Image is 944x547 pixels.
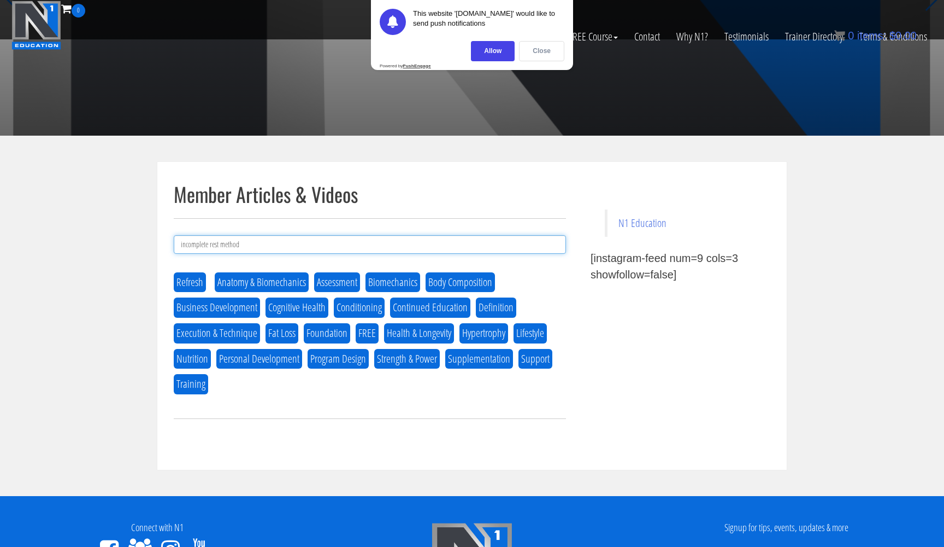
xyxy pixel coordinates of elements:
[848,30,854,42] span: 0
[216,349,302,369] button: Personal Development
[374,349,440,369] button: Strength & Power
[777,18,851,56] a: Trainer Directory
[518,349,552,369] button: Support
[668,18,716,56] a: Why N1?
[471,41,515,61] div: Allow
[618,216,666,230] a: N1 Education
[426,272,495,293] button: Body Composition
[514,323,547,344] button: Lifestyle
[889,30,895,42] span: $
[413,9,564,35] div: This website '[DOMAIN_NAME]' would like to send push notifications
[174,235,566,254] input: Search Articles & Videos
[304,323,350,344] button: Foundation
[591,250,762,283] div: [instagram-feed num=9 cols=3 showfollow=false]
[174,323,260,344] button: Execution & Technique
[834,30,845,41] img: icon11.png
[851,18,935,56] a: Terms & Conditions
[365,272,420,293] button: Biomechanics
[638,522,936,533] h4: Signup for tips, events, updates & more
[857,30,886,42] span: items:
[174,272,206,293] button: Refresh
[72,4,85,18] span: 0
[716,18,777,56] a: Testimonials
[834,30,917,42] a: 0 items: $0.00
[265,323,298,344] button: Fat Loss
[265,298,328,318] button: Cognitive Health
[560,18,626,56] a: FREE Course
[11,1,61,50] img: n1-education
[889,30,917,42] bdi: 0.00
[390,298,470,318] button: Continued Education
[314,272,360,293] button: Assessment
[174,349,211,369] button: Nutrition
[459,323,508,344] button: Hypertrophy
[384,323,454,344] button: Health & Longevity
[476,298,516,318] button: Definition
[356,323,379,344] button: FREE
[174,298,260,318] button: Business Development
[308,349,369,369] button: Program Design
[61,1,85,16] a: 0
[8,522,306,533] h4: Connect with N1
[403,63,430,68] strong: PushEngage
[380,63,431,68] div: Powered by
[215,272,309,293] button: Anatomy & Biomechanics
[519,41,564,61] div: Close
[174,374,208,394] button: Training
[334,298,385,318] button: Conditioning
[445,349,513,369] button: Supplementation
[626,18,668,56] a: Contact
[174,183,566,205] h1: Member Articles & Videos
